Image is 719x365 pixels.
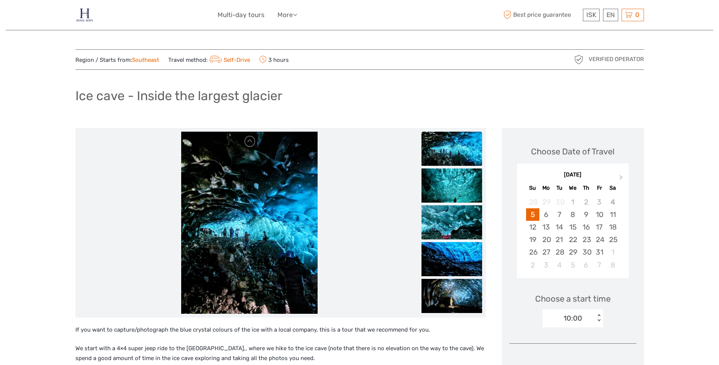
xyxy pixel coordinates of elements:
div: Choose Monday, November 3rd, 2025 [539,259,553,271]
img: 1b907e746b07441996307f4758f83d7b_slider_thumbnail.jpeg [421,132,482,166]
h1: Ice cave - Inside the largest glacier [75,88,282,104]
span: Region / Starts from: [75,56,159,64]
div: Not available Thursday, October 2nd, 2025 [580,196,593,208]
div: Not available Tuesday, September 30th, 2025 [553,196,566,208]
a: More [277,9,297,20]
div: Not available Saturday, October 4th, 2025 [606,196,619,208]
div: Choose Tuesday, November 4th, 2025 [553,259,566,271]
button: Next Month [616,173,628,185]
div: Choose Wednesday, November 5th, 2025 [566,259,579,271]
div: 10:00 [564,313,582,323]
p: We start with a 4×4 super jeep ride to the [GEOGRAPHIC_DATA],, where we hike to the ice cave (not... [75,344,486,363]
div: Choose Sunday, October 26th, 2025 [526,246,539,258]
a: Southeast [132,57,159,63]
div: Not available Friday, October 3rd, 2025 [593,196,606,208]
div: Choose Friday, October 17th, 2025 [593,221,606,233]
div: Choose Sunday, November 2nd, 2025 [526,259,539,271]
a: Self-Drive [208,57,251,63]
div: Choose Monday, October 27th, 2025 [539,246,553,258]
div: Choose Wednesday, October 29th, 2025 [566,246,579,258]
div: Choose Tuesday, October 7th, 2025 [553,208,566,221]
div: Choose Monday, October 6th, 2025 [539,208,553,221]
div: Choose Thursday, October 16th, 2025 [580,221,593,233]
div: Not available Wednesday, October 1st, 2025 [566,196,579,208]
span: Best price guarantee [502,9,581,21]
div: Choose Thursday, November 6th, 2025 [580,259,593,271]
span: 3 hours [259,54,289,65]
div: Not available Sunday, September 28th, 2025 [526,196,539,208]
div: Tu [553,183,566,193]
div: Choose Friday, November 7th, 2025 [593,259,606,271]
div: < > [596,314,602,322]
div: Choose Wednesday, October 15th, 2025 [566,221,579,233]
div: Choose Sunday, October 12th, 2025 [526,221,539,233]
div: Choose Tuesday, October 21st, 2025 [553,233,566,246]
div: EN [603,9,618,21]
div: Choose Friday, October 10th, 2025 [593,208,606,221]
div: Choose Tuesday, October 14th, 2025 [553,221,566,233]
a: Multi-day tours [218,9,265,20]
div: Choose Thursday, October 30th, 2025 [580,246,593,258]
div: Choose Friday, October 31st, 2025 [593,246,606,258]
div: Choose Thursday, October 23rd, 2025 [580,233,593,246]
div: [DATE] [517,171,629,179]
div: Choose Saturday, October 25th, 2025 [606,233,619,246]
img: 686-49135f22-265b-4450-95ba-bc28a5d02e86_logo_small.jpg [75,6,94,24]
img: f6291082e99243c68d198a15280b29df_slider_thumbnail.jpeg [421,205,482,239]
div: Th [580,183,593,193]
div: Su [526,183,539,193]
div: Choose Wednesday, October 22nd, 2025 [566,233,579,246]
div: Choose Sunday, October 5th, 2025 [526,208,539,221]
div: Fr [593,183,606,193]
img: 0788bf07868c4d2dbea58bd726cd84ef_slider_thumbnail.jpeg [421,242,482,276]
div: Choose Sunday, October 19th, 2025 [526,233,539,246]
div: Mo [539,183,553,193]
span: 0 [634,11,641,19]
img: verified_operator_grey_128.png [573,53,585,66]
div: Not available Monday, September 29th, 2025 [539,196,553,208]
div: Choose Thursday, October 9th, 2025 [580,208,593,221]
div: Choose Wednesday, October 8th, 2025 [566,208,579,221]
div: Choose Saturday, October 11th, 2025 [606,208,619,221]
div: Choose Saturday, November 1st, 2025 [606,246,619,258]
span: Choose a start time [535,293,611,305]
div: Choose Friday, October 24th, 2025 [593,233,606,246]
img: 52b3d64a52504caf87ce20da66e0b4fb_slider_thumbnail.jpeg [421,279,482,313]
div: Choose Tuesday, October 28th, 2025 [553,246,566,258]
div: We [566,183,579,193]
span: Travel method: [168,54,251,65]
span: Verified Operator [589,55,644,63]
div: Choose Monday, October 20th, 2025 [539,233,553,246]
img: 1b907e746b07441996307f4758f83d7b_main_slider.jpeg [181,132,318,314]
div: month 2025-10 [519,196,626,271]
div: Sa [606,183,619,193]
span: ISK [586,11,596,19]
div: Choose Monday, October 13th, 2025 [539,221,553,233]
p: If you want to capture/photograph the blue crystal colours of the ice with a local company, this ... [75,325,486,335]
div: Choose Saturday, October 18th, 2025 [606,221,619,233]
div: Choose Date of Travel [531,146,614,157]
img: 39d3d596705d4450bf3c893a821d2edd_slider_thumbnail.jpeg [421,168,482,203]
div: Choose Saturday, November 8th, 2025 [606,259,619,271]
